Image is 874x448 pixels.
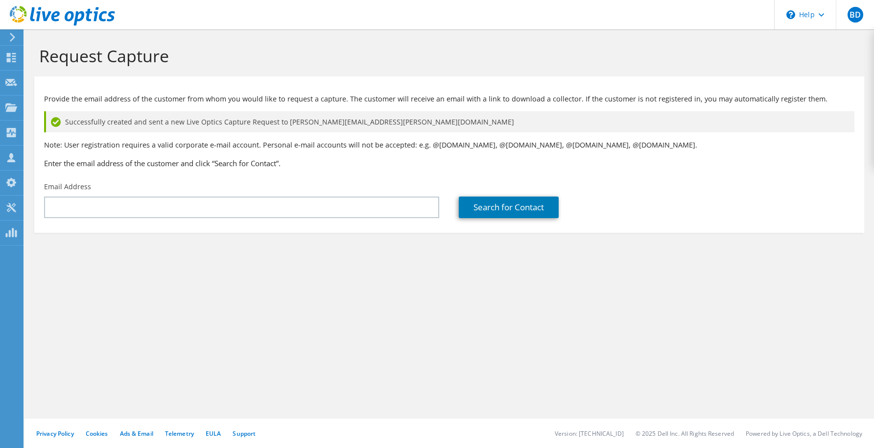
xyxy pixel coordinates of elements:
[746,429,862,438] li: Powered by Live Optics, a Dell Technology
[206,429,221,438] a: EULA
[65,117,514,127] span: Successfully created and sent a new Live Optics Capture Request to [PERSON_NAME][EMAIL_ADDRESS][P...
[555,429,624,438] li: Version: [TECHNICAL_ID]
[636,429,734,438] li: © 2025 Dell Inc. All Rights Reserved
[86,429,108,438] a: Cookies
[233,429,256,438] a: Support
[44,182,91,192] label: Email Address
[44,140,854,150] p: Note: User registration requires a valid corporate e-mail account. Personal e-mail accounts will ...
[44,94,854,104] p: Provide the email address of the customer from whom you would like to request a capture. The cust...
[165,429,194,438] a: Telemetry
[848,7,863,23] span: BD
[39,46,854,66] h1: Request Capture
[459,197,559,218] a: Search for Contact
[44,158,854,169] h3: Enter the email address of the customer and click “Search for Contact”.
[120,429,153,438] a: Ads & Email
[786,10,795,19] svg: \n
[36,429,74,438] a: Privacy Policy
